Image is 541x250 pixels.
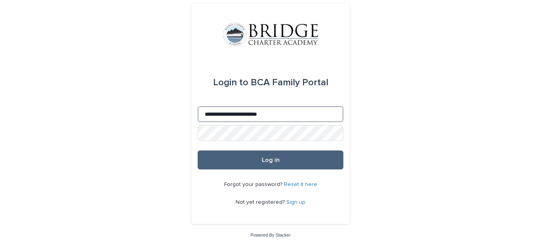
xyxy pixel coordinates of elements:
a: Sign up [286,199,305,205]
span: Forgot your password? [224,182,284,187]
div: BCA Family Portal [213,71,328,94]
span: Login to [213,78,248,87]
span: Log in [262,157,280,163]
a: Powered By Stacker [250,233,290,237]
span: Not yet registered? [236,199,286,205]
button: Log in [198,150,343,169]
a: Reset it here [284,182,317,187]
img: V1C1m3IdTEidaUdm9Hs0 [223,23,318,46]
